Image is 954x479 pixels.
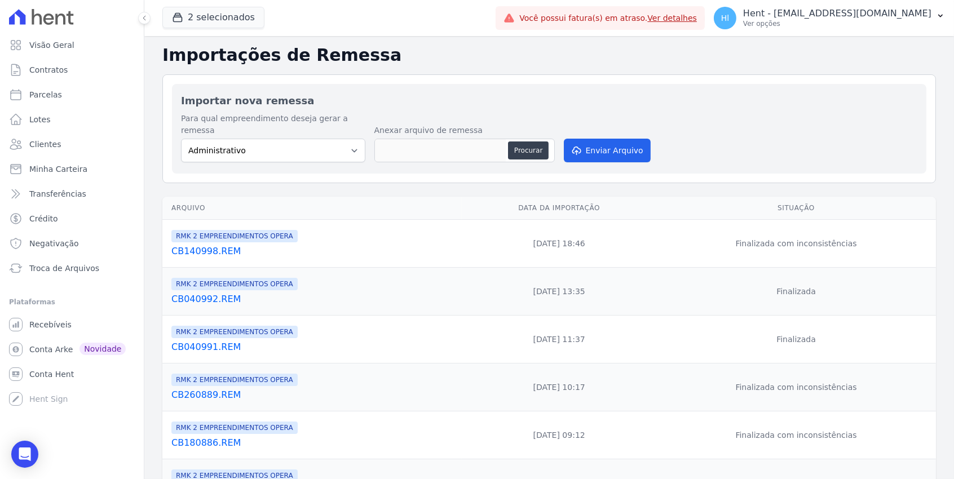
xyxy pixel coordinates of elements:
td: [DATE] 13:35 [462,268,656,316]
span: Minha Carteira [29,163,87,175]
span: RMK 2 EMPREENDIMENTOS OPERA [171,230,298,242]
th: Data da Importação [462,197,656,220]
a: CB040991.REM [171,340,457,354]
a: Visão Geral [5,34,139,56]
span: RMK 2 EMPREENDIMENTOS OPERA [171,374,298,386]
span: Transferências [29,188,86,199]
button: Procurar [508,141,549,159]
label: Para qual empreendimento deseja gerar a remessa [181,113,365,136]
td: [DATE] 10:17 [462,363,656,411]
td: Finalizada com inconsistências [656,411,936,459]
span: Negativação [29,238,79,249]
span: Conta Arke [29,344,73,355]
a: Troca de Arquivos [5,257,139,280]
span: Você possui fatura(s) em atraso. [519,12,697,24]
a: CB260889.REM [171,388,457,402]
a: Conta Arke Novidade [5,338,139,361]
th: Arquivo [162,197,462,220]
span: Lotes [29,114,51,125]
span: Troca de Arquivos [29,263,99,274]
td: [DATE] 09:12 [462,411,656,459]
a: Negativação [5,232,139,255]
p: Hent - [EMAIL_ADDRESS][DOMAIN_NAME] [743,8,931,19]
a: Lotes [5,108,139,131]
span: Novidade [79,343,126,355]
a: Recebíveis [5,313,139,336]
td: Finalizada com inconsistências [656,220,936,268]
span: RMK 2 EMPREENDIMENTOS OPERA [171,422,298,434]
span: Hl [721,14,729,22]
label: Anexar arquivo de remessa [374,125,555,136]
a: Conta Hent [5,363,139,385]
a: Parcelas [5,83,139,106]
td: [DATE] 11:37 [462,316,656,363]
h2: Importações de Remessa [162,45,936,65]
span: Visão Geral [29,39,74,51]
p: Ver opções [743,19,931,28]
h2: Importar nova remessa [181,93,917,108]
th: Situação [656,197,936,220]
td: Finalizada [656,268,936,316]
div: Plataformas [9,295,135,309]
a: Clientes [5,133,139,156]
td: Finalizada [656,316,936,363]
span: RMK 2 EMPREENDIMENTOS OPERA [171,326,298,338]
td: Finalizada com inconsistências [656,363,936,411]
span: RMK 2 EMPREENDIMENTOS OPERA [171,278,298,290]
a: CB140998.REM [171,245,457,258]
a: Contratos [5,59,139,81]
div: Open Intercom Messenger [11,441,38,468]
span: Conta Hent [29,369,74,380]
a: Crédito [5,207,139,230]
a: CB040992.REM [171,292,457,306]
td: [DATE] 18:46 [462,220,656,268]
a: Transferências [5,183,139,205]
a: CB180886.REM [171,436,457,450]
span: Contratos [29,64,68,76]
span: Clientes [29,139,61,150]
a: Minha Carteira [5,158,139,180]
button: 2 selecionados [162,7,264,28]
button: Hl Hent - [EMAIL_ADDRESS][DOMAIN_NAME] Ver opções [705,2,954,34]
button: Enviar Arquivo [564,139,651,162]
span: Crédito [29,213,58,224]
span: Parcelas [29,89,62,100]
a: Ver detalhes [647,14,697,23]
span: Recebíveis [29,319,72,330]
